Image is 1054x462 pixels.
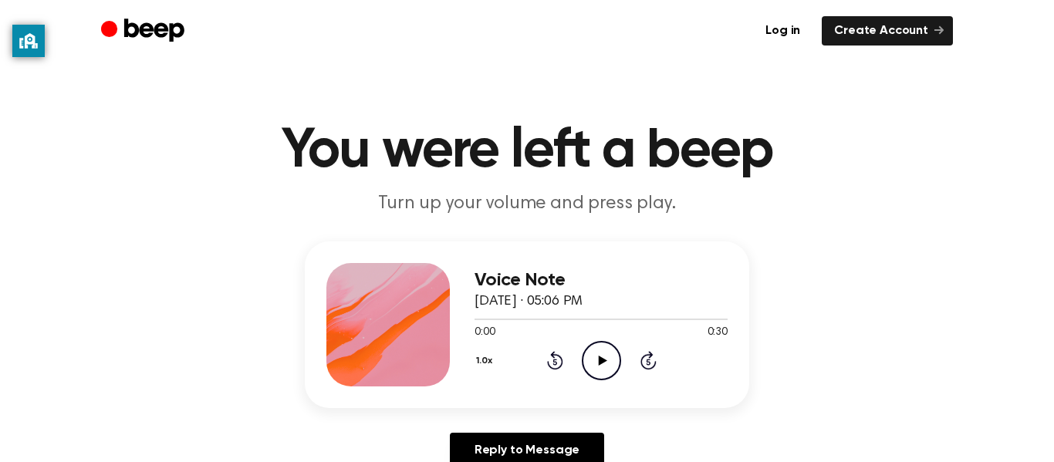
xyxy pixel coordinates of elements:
a: Create Account [822,16,953,46]
span: 0:00 [475,325,495,341]
button: 1.0x [475,348,498,374]
span: 0:30 [708,325,728,341]
span: [DATE] · 05:06 PM [475,295,583,309]
h3: Voice Note [475,270,728,291]
p: Turn up your volume and press play. [231,191,823,217]
a: Beep [101,16,188,46]
a: Log in [753,16,812,46]
h1: You were left a beep [132,123,922,179]
button: privacy banner [12,25,45,57]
